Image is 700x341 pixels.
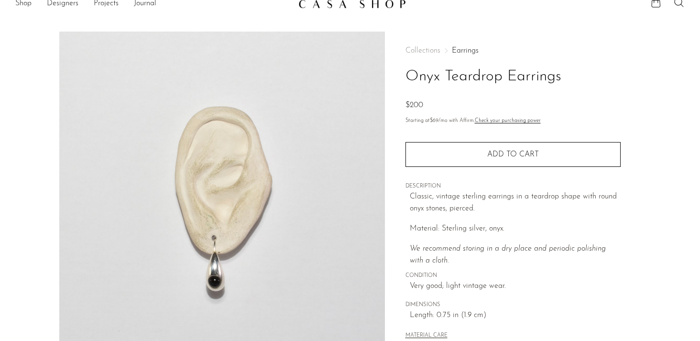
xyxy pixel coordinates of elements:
[430,118,438,123] span: $69
[410,223,621,235] p: Material: Sterling silver, onyx.
[405,301,621,309] span: DIMENSIONS
[405,65,621,89] h1: Onyx Teardrop Earrings
[410,309,621,322] span: Length: 0.75 in (1.9 cm)
[405,47,621,55] nav: Breadcrumbs
[405,117,621,125] p: Starting at /mo with Affirm.
[405,182,621,191] span: DESCRIPTION
[410,280,621,293] span: Very good; light vintage wear.
[405,272,621,280] span: CONDITION
[475,118,541,123] a: Check your purchasing power - Learn more about Affirm Financing (opens in modal)
[405,332,448,340] button: MATERIAL CARE
[410,245,606,265] i: We recommend storing in a dry place and periodic polishing with a cloth.
[410,191,621,215] p: Classic, vintage sterling earrings in a teardrop shape with round onyx stones, pierced.
[405,101,423,109] span: $200
[405,47,440,55] span: Collections
[452,47,479,55] a: Earrings
[405,142,621,167] button: Add to cart
[487,150,539,159] span: Add to cart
